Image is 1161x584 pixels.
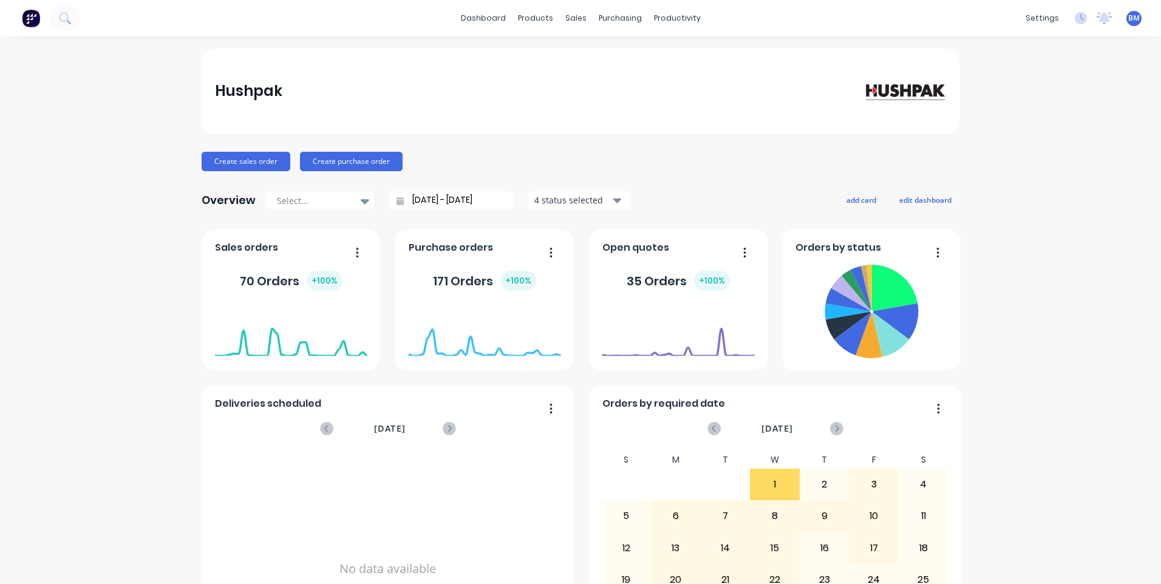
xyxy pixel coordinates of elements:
[534,194,611,206] div: 4 status selected
[300,152,403,171] button: Create purchase order
[694,271,730,291] div: + 100 %
[602,533,651,563] div: 12
[849,451,899,469] div: F
[500,271,536,291] div: + 100 %
[593,9,648,27] div: purchasing
[800,501,849,531] div: 9
[891,192,959,208] button: edit dashboard
[849,533,898,563] div: 17
[202,188,256,212] div: Overview
[849,469,898,500] div: 3
[800,533,849,563] div: 16
[559,9,593,27] div: sales
[751,501,799,531] div: 8
[899,533,948,563] div: 18
[761,422,793,435] span: [DATE]
[22,9,40,27] img: Factory
[374,422,406,435] span: [DATE]
[455,9,512,27] a: dashboard
[215,396,321,411] span: Deliveries scheduled
[528,191,631,209] button: 4 status selected
[652,533,700,563] div: 13
[652,501,700,531] div: 6
[602,240,669,255] span: Open quotes
[215,79,282,103] div: Hushpak
[750,451,800,469] div: W
[1128,13,1140,24] span: BM
[215,240,278,255] span: Sales orders
[751,533,799,563] div: 15
[648,9,707,27] div: productivity
[839,192,884,208] button: add card
[800,469,849,500] div: 2
[800,451,849,469] div: T
[202,152,290,171] button: Create sales order
[602,501,651,531] div: 5
[861,80,946,101] img: Hushpak
[409,240,493,255] span: Purchase orders
[849,501,898,531] div: 10
[627,271,730,291] div: 35 Orders
[899,501,948,531] div: 11
[602,451,652,469] div: S
[307,271,342,291] div: + 100 %
[240,271,342,291] div: 70 Orders
[899,451,948,469] div: S
[701,451,751,469] div: T
[701,501,750,531] div: 7
[899,469,948,500] div: 4
[751,469,799,500] div: 1
[651,451,701,469] div: M
[512,9,559,27] div: products
[433,271,536,291] div: 171 Orders
[795,240,881,255] span: Orders by status
[701,533,750,563] div: 14
[1020,9,1065,27] div: settings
